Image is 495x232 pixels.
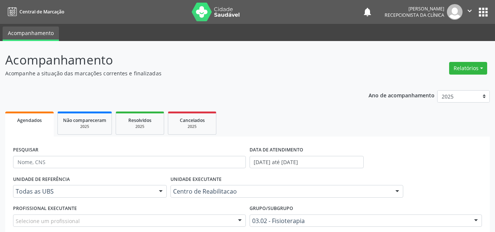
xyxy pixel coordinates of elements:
p: Ano de acompanhamento [369,90,435,100]
div: [PERSON_NAME] [385,6,444,12]
span: 03.02 - Fisioterapia [252,217,467,225]
span: Não compareceram [63,117,106,123]
i:  [466,7,474,15]
button: apps [477,6,490,19]
div: 2025 [63,124,106,129]
input: Nome, CNS [13,156,246,169]
span: Todas as UBS [16,188,151,195]
span: Centro de Reabilitacao [173,188,388,195]
img: img [447,4,463,20]
label: Grupo/Subgrupo [250,203,293,214]
span: Recepcionista da clínica [385,12,444,18]
span: Agendados [17,117,42,123]
span: Cancelados [180,117,205,123]
label: DATA DE ATENDIMENTO [250,144,303,156]
input: Selecione um intervalo [250,156,364,169]
a: Acompanhamento [3,26,59,41]
label: UNIDADE DE REFERÊNCIA [13,173,70,185]
span: Central de Marcação [19,9,64,15]
label: UNIDADE EXECUTANTE [170,173,222,185]
button: Relatórios [449,62,487,75]
p: Acompanhamento [5,51,344,69]
label: PESQUISAR [13,144,38,156]
button:  [463,4,477,20]
div: 2025 [173,124,211,129]
button: notifications [362,7,373,17]
label: PROFISSIONAL EXECUTANTE [13,203,77,214]
p: Acompanhe a situação das marcações correntes e finalizadas [5,69,344,77]
a: Central de Marcação [5,6,64,18]
span: Resolvidos [128,117,151,123]
span: Selecione um profissional [16,217,80,225]
div: 2025 [121,124,159,129]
